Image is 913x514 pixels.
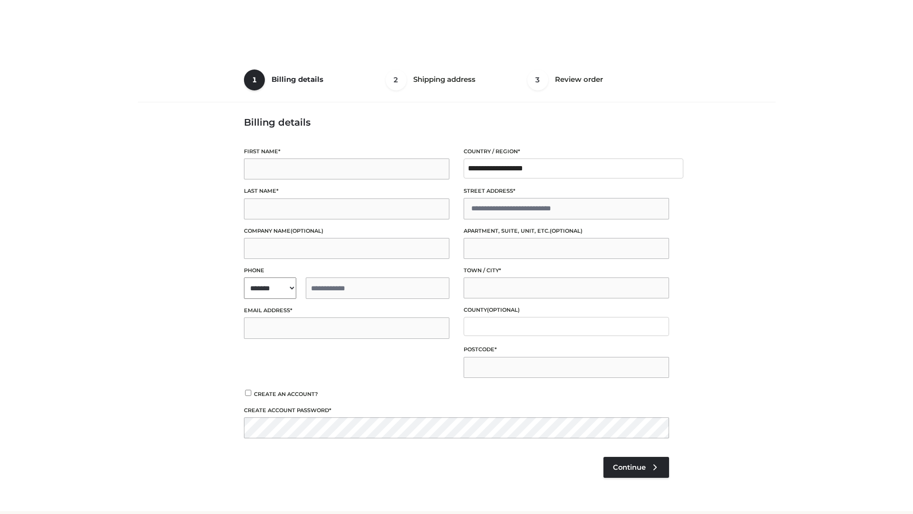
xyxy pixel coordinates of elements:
label: Phone [244,266,449,275]
span: 2 [386,69,407,90]
label: Country / Region [464,147,669,156]
label: Company name [244,227,449,236]
label: Street address [464,187,669,196]
label: County [464,306,669,315]
span: Review order [555,75,603,84]
label: Postcode [464,345,669,354]
label: Last name [244,187,449,196]
span: Shipping address [413,75,476,84]
label: Town / City [464,266,669,275]
span: Continue [613,463,646,472]
span: (optional) [291,227,323,234]
label: Email address [244,306,449,315]
span: 1 [244,69,265,90]
span: (optional) [550,227,583,234]
label: Create account password [244,406,669,415]
span: Billing details [272,75,323,84]
span: (optional) [487,306,520,313]
h3: Billing details [244,117,669,128]
span: 3 [527,69,548,90]
span: Create an account? [254,391,318,397]
label: First name [244,147,449,156]
a: Continue [603,457,669,478]
label: Apartment, suite, unit, etc. [464,227,669,236]
input: Create an account? [244,390,253,396]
